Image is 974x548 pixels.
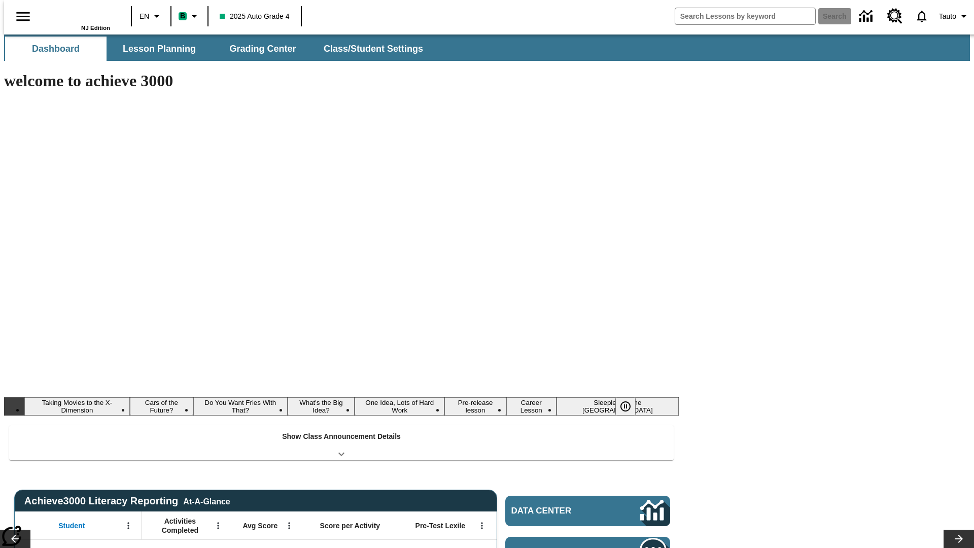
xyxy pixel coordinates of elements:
a: Data Center [853,3,881,30]
a: Data Center [505,496,670,526]
button: Slide 2 Cars of the Future? [130,397,193,416]
button: Slide 8 Sleepless in the Animal Kingdom [556,397,679,416]
a: Resource Center, Will open in new tab [881,3,909,30]
span: Score per Activity [320,521,380,530]
span: 2025 Auto Grade 4 [220,11,290,22]
button: Pause [615,397,636,416]
span: Pre-Test Lexile [415,521,466,530]
div: Home [44,4,110,31]
button: Open Menu [211,518,226,533]
button: Open Menu [282,518,297,533]
span: Student [58,521,85,530]
button: Boost Class color is mint green. Change class color [175,7,204,25]
button: Open side menu [8,2,38,31]
div: SubNavbar [4,35,970,61]
button: Lesson Planning [109,37,210,61]
button: Profile/Settings [935,7,974,25]
span: Tauto [939,11,956,22]
input: search field [675,8,815,24]
button: Slide 1 Taking Movies to the X-Dimension [24,397,130,416]
button: Slide 5 One Idea, Lots of Hard Work [355,397,444,416]
button: Open Menu [474,518,490,533]
a: Notifications [909,3,935,29]
p: Show Class Announcement Details [282,431,401,442]
button: Slide 6 Pre-release lesson [444,397,506,416]
button: Lesson carousel, Next [944,530,974,548]
h1: welcome to achieve 3000 [4,72,679,90]
button: Language: EN, Select a language [135,7,167,25]
a: Home [44,5,110,25]
button: Dashboard [5,37,107,61]
span: Avg Score [242,521,277,530]
span: EN [140,11,149,22]
span: Activities Completed [147,517,214,535]
div: Pause [615,397,646,416]
div: Show Class Announcement Details [9,425,674,460]
button: Slide 3 Do You Want Fries With That? [193,397,288,416]
button: Slide 4 What's the Big Idea? [288,397,355,416]
span: B [180,10,185,22]
div: SubNavbar [4,37,432,61]
span: NJ Edition [81,25,110,31]
span: Data Center [511,506,606,516]
button: Slide 7 Career Lesson [506,397,556,416]
div: At-A-Glance [183,495,230,506]
button: Grading Center [212,37,314,61]
button: Open Menu [121,518,136,533]
span: Achieve3000 Literacy Reporting [24,495,230,507]
button: Class/Student Settings [316,37,431,61]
